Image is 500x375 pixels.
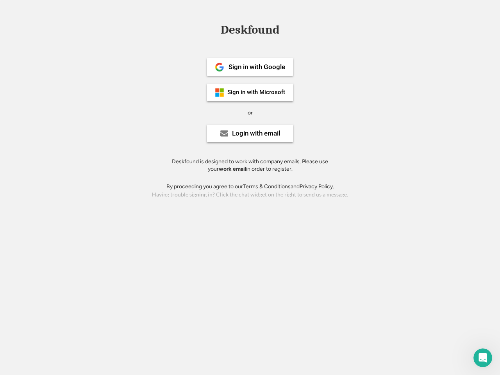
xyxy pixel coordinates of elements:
img: ms-symbollockup_mssymbol_19.png [215,88,224,97]
div: or [248,109,253,117]
a: Privacy Policy. [300,183,334,190]
div: Sign in with Microsoft [227,89,285,95]
div: By proceeding you agree to our and [166,183,334,191]
div: Login with email [232,130,280,137]
img: 1024px-Google__G__Logo.svg.png [215,62,224,72]
div: Deskfound [217,24,283,36]
strong: work email [219,166,246,172]
div: Sign in with Google [229,64,285,70]
iframe: Intercom live chat [473,348,492,367]
div: Deskfound is designed to work with company emails. Please use your in order to register. [162,158,338,173]
a: Terms & Conditions [243,183,291,190]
